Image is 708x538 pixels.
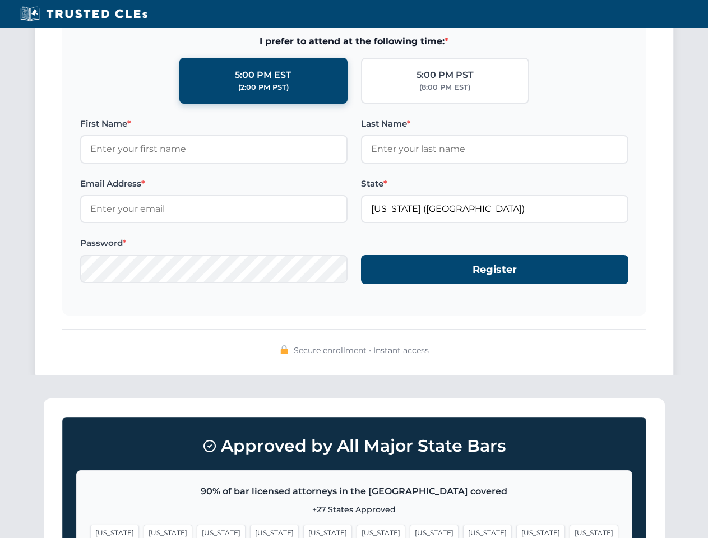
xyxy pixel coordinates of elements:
[361,195,628,223] input: Arizona (AZ)
[80,195,348,223] input: Enter your email
[17,6,151,22] img: Trusted CLEs
[361,255,628,285] button: Register
[235,68,291,82] div: 5:00 PM EST
[80,117,348,131] label: First Name
[280,345,289,354] img: 🔒
[419,82,470,93] div: (8:00 PM EST)
[90,484,618,499] p: 90% of bar licensed attorneys in the [GEOGRAPHIC_DATA] covered
[361,177,628,191] label: State
[238,82,289,93] div: (2:00 PM PST)
[90,503,618,516] p: +27 States Approved
[80,177,348,191] label: Email Address
[80,236,348,250] label: Password
[76,431,632,461] h3: Approved by All Major State Bars
[417,68,474,82] div: 5:00 PM PST
[361,135,628,163] input: Enter your last name
[294,344,429,356] span: Secure enrollment • Instant access
[80,135,348,163] input: Enter your first name
[361,117,628,131] label: Last Name
[80,34,628,49] span: I prefer to attend at the following time:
